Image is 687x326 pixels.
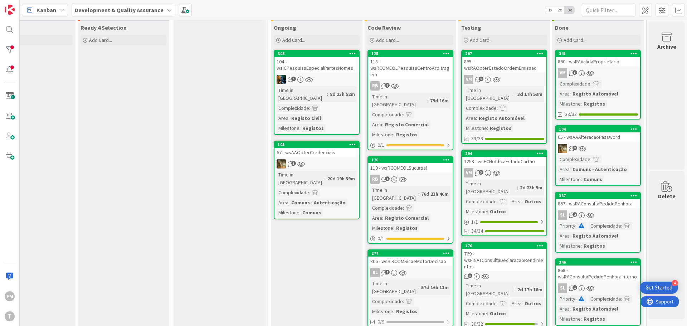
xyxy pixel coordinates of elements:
[479,170,483,175] span: 3
[36,6,56,14] span: Kanban
[462,243,546,249] div: 176
[301,124,326,132] div: Registos
[277,124,299,132] div: Milestone
[277,159,286,169] img: JC
[277,75,286,84] img: JC
[515,90,516,98] span: :
[89,37,112,43] span: Add Card...
[462,57,546,73] div: 865 - wsRAObterEstadoOrdemEmissao
[487,124,488,132] span: :
[419,190,450,198] div: 76d 23h 46m
[571,165,629,173] div: Comuns - Autenticação
[558,283,567,293] div: SL
[274,141,359,157] div: 10567 - wsAAObterCredenciais
[370,81,380,91] div: RB
[471,135,483,142] span: 33/33
[403,111,404,118] span: :
[289,114,323,122] div: Registo Civil
[582,4,635,16] input: Quick Filter...
[556,126,640,142] div: 10465 - wsAAAlteracaoPassword
[368,141,453,150] div: 0/1
[367,156,453,244] a: 126119 - wsRCOMEOLSucursalRBTime in [GEOGRAPHIC_DATA]:76d 23h 46mComplexidade:Area:Registo Comerc...
[288,199,289,206] span: :
[277,114,288,122] div: Area
[370,186,418,202] div: Time in [GEOGRAPHIC_DATA]
[277,104,309,112] div: Complexidade
[462,249,546,271] div: 769 - wsFINATConsultaDeclaracaoRendimentos
[558,100,581,108] div: Milestone
[556,259,640,281] div: 346868 - wsRAConsultaPedidoPenhoraInterno
[556,144,640,153] div: JC
[575,295,576,303] span: :
[464,75,473,84] div: VM
[522,300,523,307] span: :
[582,100,607,108] div: Registos
[465,151,546,156] div: 294
[462,150,546,157] div: 294
[370,268,380,277] div: SL
[5,5,15,15] img: Visit kanbanzone.com
[559,51,640,56] div: 341
[589,222,621,230] div: Complexidade
[462,168,546,177] div: VM
[299,209,301,216] span: :
[371,51,453,56] div: 125
[672,280,678,286] div: 4
[556,259,640,266] div: 346
[291,161,296,166] span: 3
[393,307,394,315] span: :
[274,24,296,31] span: Ongoing
[582,315,607,323] div: Registos
[5,291,15,301] div: FM
[461,50,547,144] a: 207865 - wsRAObterEstadoOrdemEmissaoVMTime in [GEOGRAPHIC_DATA]:3d 17h 53mComplexidade:Area:Regis...
[325,175,326,183] span: :
[570,165,571,173] span: :
[274,50,359,57] div: 306
[570,90,571,98] span: :
[556,266,640,281] div: 868 - wsRAConsultaPedidoPenhoraInterno
[558,155,590,163] div: Complexidade
[278,142,359,147] div: 105
[488,208,508,215] div: Outros
[376,37,399,43] span: Add Card...
[572,285,577,290] span: 1
[15,1,33,10] span: Support
[368,50,453,57] div: 125
[377,318,384,326] span: 0/9
[371,157,453,162] div: 126
[558,305,570,313] div: Area
[464,208,487,215] div: Milestone
[516,90,544,98] div: 3d 17h 53m
[522,198,523,205] span: :
[640,282,678,294] div: Open Get Started checklist, remaining modules: 4
[572,146,577,150] span: 2
[510,300,522,307] div: Area
[488,310,508,317] div: Outros
[464,180,517,195] div: Time in [GEOGRAPHIC_DATA]
[556,283,640,293] div: SL
[383,121,430,128] div: Registo Comercial
[370,93,427,108] div: Time in [GEOGRAPHIC_DATA]
[370,131,393,138] div: Milestone
[370,214,382,222] div: Area
[558,232,570,240] div: Area
[377,235,384,242] span: 0 / 1
[81,24,127,31] span: Ready 4 Selection
[382,121,383,128] span: :
[487,310,488,317] span: :
[301,209,323,216] div: Comuns
[556,199,640,208] div: 867 - wsRAConsultaPedidoPenhora
[464,168,473,177] div: VM
[461,24,481,31] span: Testing
[368,57,453,79] div: 118 - wsRCOMEOLPesquisaCentroArbitragem
[368,81,453,91] div: RB
[558,315,581,323] div: Milestone
[556,193,640,199] div: 387
[418,283,419,291] span: :
[277,86,327,102] div: Time in [GEOGRAPHIC_DATA]
[556,68,640,78] div: VM
[571,90,620,98] div: Registo Automóvel
[75,6,164,14] b: Development & Quality Assurance
[328,90,357,98] div: 8d 23h 52m
[371,251,453,256] div: 277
